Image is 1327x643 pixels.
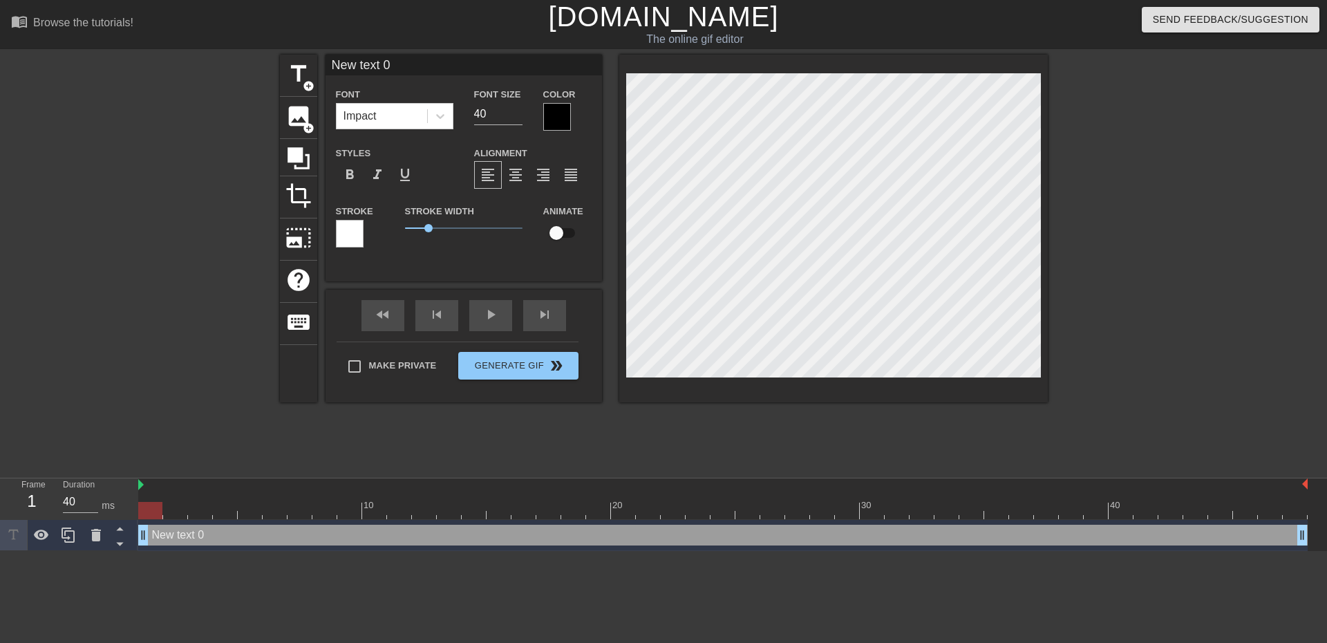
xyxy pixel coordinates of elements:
span: format_align_center [507,167,524,183]
button: Send Feedback/Suggestion [1142,7,1319,32]
span: skip_previous [429,306,445,323]
div: 30 [861,498,874,512]
span: menu_book [11,13,28,30]
div: ms [102,498,115,513]
label: Stroke Width [405,205,474,218]
div: 20 [612,498,625,512]
span: skip_next [536,306,553,323]
label: Alignment [474,147,527,160]
span: keyboard [285,309,312,335]
span: double_arrow [548,357,565,374]
a: [DOMAIN_NAME] [548,1,778,32]
label: Styles [336,147,371,160]
span: photo_size_select_large [285,225,312,251]
span: format_align_left [480,167,496,183]
div: Frame [11,478,53,519]
span: Send Feedback/Suggestion [1153,11,1308,28]
span: help [285,267,312,293]
label: Duration [63,481,95,490]
div: The online gif editor [449,31,941,48]
span: Make Private [369,359,437,373]
span: image [285,103,312,129]
label: Font [336,88,360,102]
span: format_bold [341,167,358,183]
span: drag_handle [136,528,150,542]
div: Browse the tutorials! [33,17,133,28]
label: Color [543,88,576,102]
span: drag_handle [1295,528,1309,542]
div: 10 [364,498,376,512]
label: Stroke [336,205,373,218]
img: bound-end.png [1302,478,1308,490]
span: play_arrow [482,306,499,323]
button: Generate Gif [458,352,578,380]
span: title [285,61,312,87]
div: 1 [21,489,42,514]
div: 40 [1110,498,1122,512]
div: Impact [343,108,377,124]
span: Generate Gif [464,357,572,374]
span: crop [285,183,312,209]
span: format_align_justify [563,167,579,183]
span: format_italic [369,167,386,183]
span: add_circle [303,80,314,92]
label: Font Size [474,88,521,102]
span: format_underline [397,167,413,183]
label: Animate [543,205,583,218]
span: add_circle [303,122,314,134]
a: Browse the tutorials! [11,13,133,35]
span: format_align_right [535,167,552,183]
span: fast_rewind [375,306,391,323]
